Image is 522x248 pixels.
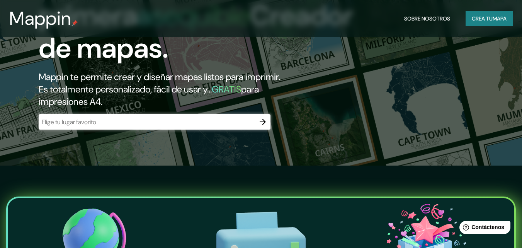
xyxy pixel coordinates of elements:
[39,83,259,108] font: para impresiones A4.
[212,83,241,95] font: GRATIS
[39,83,212,95] font: Es totalmente personalizado, fácil de usar y...
[9,6,71,31] font: Mappin
[39,71,280,83] font: Mappin te permite crear y diseñar mapas listos para imprimir.
[466,11,513,26] button: Crea tumapa
[453,218,513,239] iframe: Lanzador de widgets de ayuda
[71,20,78,26] img: pin de mapeo
[493,15,507,22] font: mapa
[39,118,255,127] input: Elige tu lugar favorito
[472,15,493,22] font: Crea tu
[401,11,453,26] button: Sobre nosotros
[404,15,450,22] font: Sobre nosotros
